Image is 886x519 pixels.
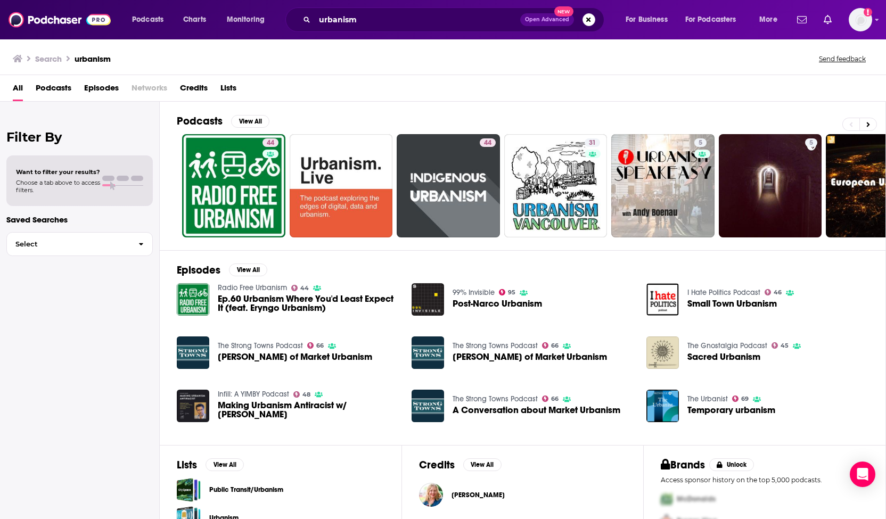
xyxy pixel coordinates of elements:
button: open menu [752,11,791,28]
a: Alissa Walker [452,491,505,499]
button: View All [463,458,502,471]
h3: urbanism [75,54,111,64]
a: 44 [397,134,500,237]
span: Open Advanced [525,17,569,22]
a: Credits [180,79,208,101]
a: 44 [480,138,496,147]
img: Post-Narco Urbanism [412,283,444,316]
h2: Brands [661,458,705,472]
span: For Podcasters [685,12,736,27]
a: Small Town Urbanism [687,299,777,308]
a: 44 [291,285,309,291]
a: Making Urbanism Antiracist w/ Michael Lens [218,401,399,419]
img: Temporary urbanism [646,390,679,422]
a: Ep.60 Urbanism Where You'd Least Expect It (feat. Eryngo Urbanism) [218,294,399,312]
h2: Lists [177,458,197,472]
a: 44 [262,138,278,147]
h2: Episodes [177,263,220,277]
span: 44 [267,138,274,149]
a: 31 [585,138,600,147]
a: 66 [542,396,559,402]
a: 48 [293,391,311,398]
span: Networks [132,79,167,101]
button: View All [229,263,267,276]
a: 5 [694,138,707,147]
a: Lists [220,79,236,101]
a: The Urbanist [687,394,728,403]
div: Open Intercom Messenger [850,462,875,487]
span: 44 [484,138,491,149]
h3: Search [35,54,62,64]
img: First Pro Logo [657,488,677,510]
button: Show profile menu [849,8,872,31]
a: Podcasts [36,79,71,101]
a: EpisodesView All [177,263,267,277]
span: 66 [551,343,559,348]
span: 48 [302,392,310,397]
button: View All [231,115,269,128]
a: 31 [504,134,608,237]
a: 44 [182,134,285,237]
span: [PERSON_NAME] of Market Urbanism [453,352,607,361]
a: 66 [542,342,559,349]
span: Select [7,241,130,248]
span: For Business [626,12,668,27]
a: 5 [805,138,817,147]
a: Show notifications dropdown [793,11,811,29]
img: User Profile [849,8,872,31]
button: open menu [125,11,177,28]
span: Want to filter your results? [16,168,100,176]
img: Podchaser - Follow, Share and Rate Podcasts [9,10,111,30]
a: Sacred Urbanism [687,352,760,361]
span: 5 [809,138,813,149]
a: Public Transit/Urbanism [177,478,201,502]
a: CreditsView All [419,458,502,472]
span: 31 [589,138,596,149]
a: Small Town Urbanism [646,283,679,316]
span: Logged in as DeversFranklin [849,8,872,31]
input: Search podcasts, credits, & more... [315,11,520,28]
img: A Conversation about Market Urbanism [412,390,444,422]
span: [PERSON_NAME] of Market Urbanism [218,352,372,361]
a: Temporary urbanism [687,406,775,415]
a: Radio Free Urbanism [218,283,287,292]
button: Select [6,232,153,256]
a: A Conversation about Market Urbanism [453,406,620,415]
a: The Gnostalgia Podcast [687,341,767,350]
a: All [13,79,23,101]
span: 46 [774,290,782,295]
a: Nolan Gray of Market Urbanism [453,352,607,361]
span: 69 [741,397,749,401]
span: 66 [316,343,324,348]
span: 44 [300,286,309,291]
span: 95 [508,290,515,295]
a: Ep.60 Urbanism Where You'd Least Expect It (feat. Eryngo Urbanism) [177,283,209,316]
a: The Strong Towns Podcast [453,341,538,350]
img: Making Urbanism Antiracist w/ Michael Lens [177,390,209,422]
h2: Credits [419,458,455,472]
span: Choose a tab above to access filters. [16,179,100,194]
a: 5 [719,134,822,237]
a: 5 [611,134,715,237]
a: I Hate Politics Podcast [687,288,760,297]
a: Post-Narco Urbanism [453,299,542,308]
p: Saved Searches [6,215,153,225]
a: Alissa Walker [419,483,443,507]
a: Show notifications dropdown [819,11,836,29]
a: Public Transit/Urbanism [209,484,283,496]
span: Monitoring [227,12,265,27]
button: open menu [219,11,278,28]
span: More [759,12,777,27]
img: Sacred Urbanism [646,336,679,369]
button: Send feedback [816,54,869,63]
img: Nolan Gray of Market Urbanism [177,336,209,369]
